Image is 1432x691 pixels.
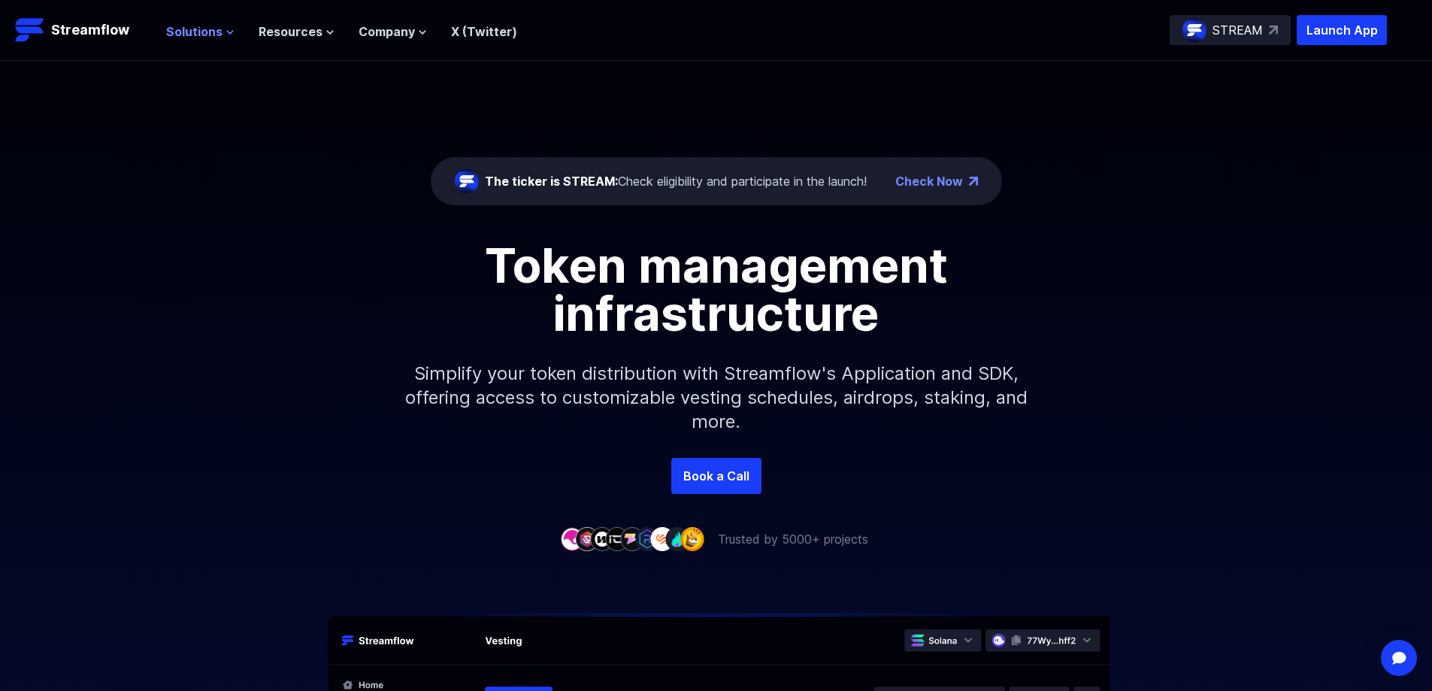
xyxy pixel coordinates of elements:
[15,15,151,45] a: Streamflow
[969,177,978,186] img: top-right-arrow.png
[166,23,223,41] span: Solutions
[1182,18,1206,42] img: streamflow-logo-circle.png
[1213,21,1263,39] p: STREAM
[590,527,614,550] img: company-3
[1297,15,1387,45] button: Launch App
[560,527,584,550] img: company-1
[15,15,45,45] img: Streamflow Logo
[485,172,867,190] div: Check eligibility and participate in the launch!
[1381,640,1417,676] div: Open Intercom Messenger
[575,527,599,550] img: company-2
[635,527,659,550] img: company-6
[650,527,674,550] img: company-7
[680,527,704,550] img: company-9
[1269,26,1278,35] img: top-right-arrow.svg
[1170,15,1291,45] a: STREAM
[393,338,1040,458] p: Simplify your token distribution with Streamflow's Application and SDK, offering access to custom...
[359,23,427,41] button: Company
[671,458,761,494] a: Book a Call
[485,174,618,189] span: The ticker is STREAM:
[620,527,644,550] img: company-5
[259,23,322,41] span: Resources
[259,23,335,41] button: Resources
[895,172,963,190] a: Check Now
[378,241,1055,338] h1: Token management infrastructure
[51,20,129,41] p: Streamflow
[718,530,868,548] p: Trusted by 5000+ projects
[665,527,689,550] img: company-8
[166,23,235,41] button: Solutions
[605,527,629,550] img: company-4
[359,23,415,41] span: Company
[451,24,517,39] a: X (Twitter)
[455,169,479,193] img: streamflow-logo-circle.png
